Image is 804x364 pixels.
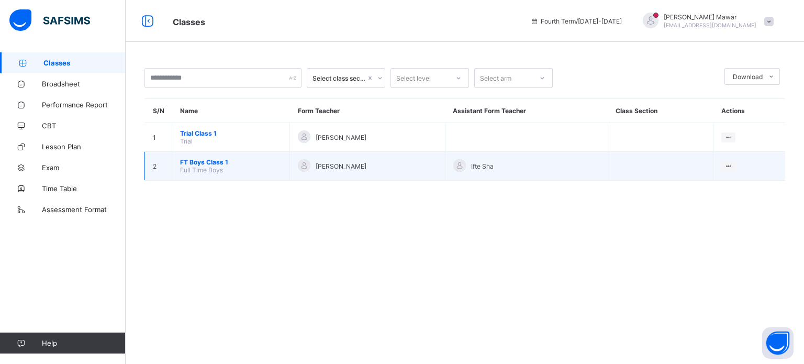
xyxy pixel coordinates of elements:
[42,80,126,88] span: Broadsheet
[312,74,366,82] div: Select class section
[480,68,511,88] div: Select arm
[445,99,608,123] th: Assistant Form Teacher
[664,13,756,21] span: [PERSON_NAME] Mawar
[42,163,126,172] span: Exam
[42,184,126,193] span: Time Table
[316,162,366,170] span: [PERSON_NAME]
[733,73,763,81] span: Download
[180,166,223,174] span: Full Time Boys
[608,99,713,123] th: Class Section
[42,101,126,109] span: Performance Report
[180,158,282,166] span: FT Boys Class 1
[42,142,126,151] span: Lesson Plan
[43,59,126,67] span: Classes
[664,22,756,28] span: [EMAIL_ADDRESS][DOMAIN_NAME]
[180,129,282,137] span: Trial Class 1
[396,68,431,88] div: Select level
[145,123,172,152] td: 1
[172,99,290,123] th: Name
[316,134,366,141] span: [PERSON_NAME]
[145,152,172,181] td: 2
[173,17,205,27] span: Classes
[290,99,445,123] th: Form Teacher
[42,122,126,130] span: CBT
[530,17,622,25] span: session/term information
[42,205,126,214] span: Assessment Format
[9,9,90,31] img: safsims
[471,162,494,170] span: Ifte Sha
[145,99,172,123] th: S/N
[180,137,193,145] span: Trial
[42,339,125,347] span: Help
[762,327,794,359] button: Open asap
[713,99,785,123] th: Actions
[632,13,779,30] div: Hafiz AbdullahMawar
